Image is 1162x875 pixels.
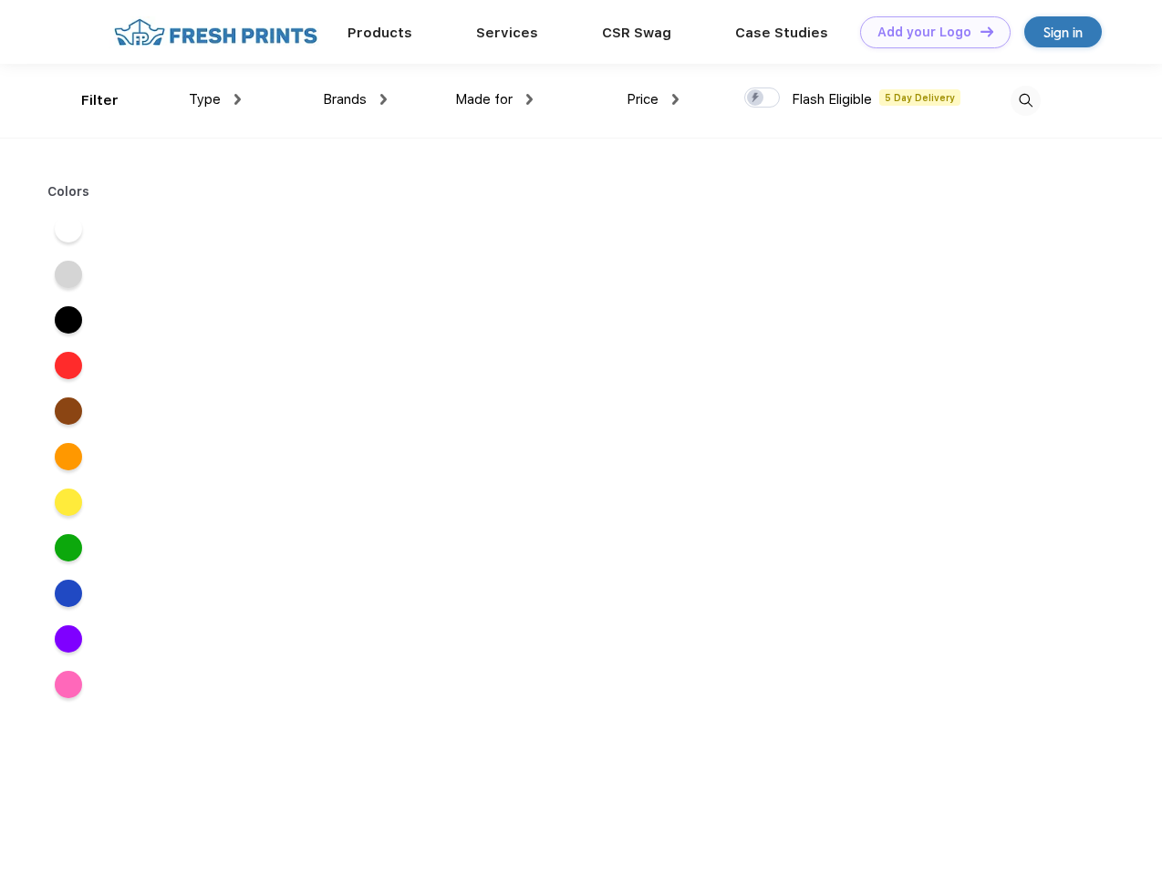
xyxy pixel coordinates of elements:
span: 5 Day Delivery [879,89,960,106]
span: Brands [323,91,367,108]
span: Price [627,91,659,108]
span: Type [189,91,221,108]
a: Products [348,25,412,41]
img: dropdown.png [380,94,387,105]
div: Filter [81,90,119,111]
div: Add your Logo [877,25,971,40]
span: Made for [455,91,513,108]
img: DT [980,26,993,36]
img: dropdown.png [526,94,533,105]
a: Sign in [1024,16,1102,47]
img: dropdown.png [234,94,241,105]
img: dropdown.png [672,94,679,105]
img: fo%20logo%202.webp [109,16,323,48]
div: Sign in [1043,22,1083,43]
div: Colors [34,182,104,201]
img: desktop_search.svg [1011,86,1041,116]
span: Flash Eligible [792,91,872,108]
